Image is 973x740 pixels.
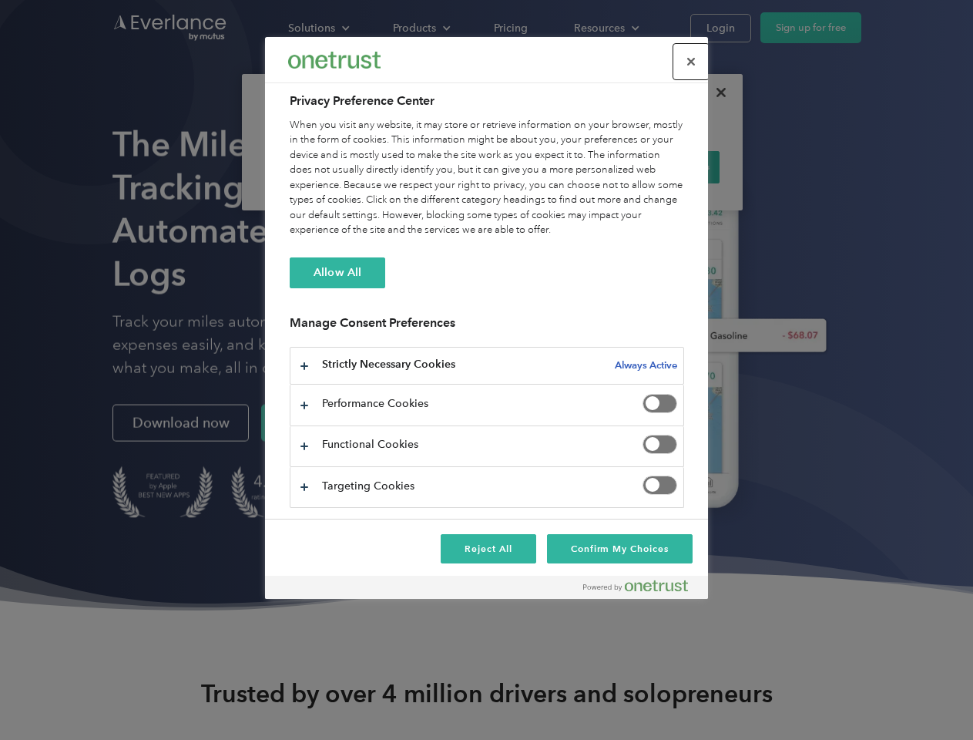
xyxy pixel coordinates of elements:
[290,92,684,110] h2: Privacy Preference Center
[583,580,700,599] a: Powered by OneTrust Opens in a new Tab
[290,118,684,238] div: When you visit any website, it may store or retrieve information on your browser, mostly in the f...
[583,580,688,592] img: Powered by OneTrust Opens in a new Tab
[547,534,693,563] button: Confirm My Choices
[290,315,684,339] h3: Manage Consent Preferences
[288,52,381,68] img: Everlance
[674,45,708,79] button: Close
[290,257,385,288] button: Allow All
[265,37,708,599] div: Preference center
[288,45,381,76] div: Everlance
[265,37,708,599] div: Privacy Preference Center
[441,534,536,563] button: Reject All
